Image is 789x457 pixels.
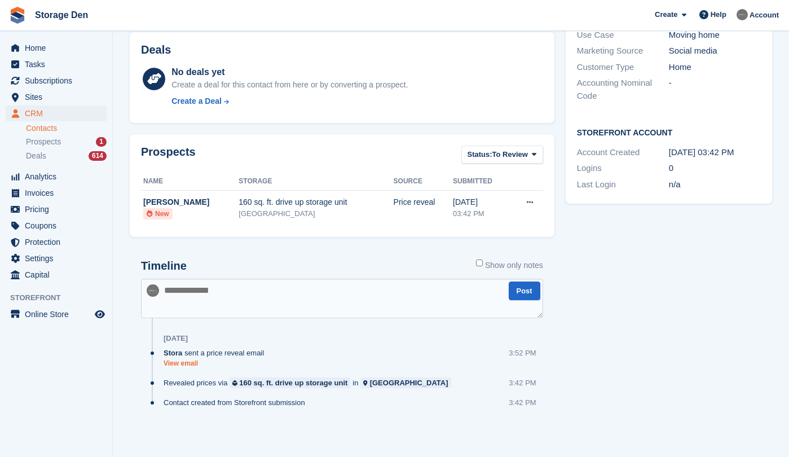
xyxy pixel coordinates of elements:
[6,106,107,121] a: menu
[6,40,107,56] a: menu
[669,178,761,191] div: n/a
[750,10,779,21] span: Account
[577,146,669,159] div: Account Created
[737,9,748,20] img: Brian Barbour
[453,208,509,219] div: 03:42 PM
[230,377,350,388] a: 160 sq. ft. drive up storage unit
[476,260,483,266] input: Show only notes
[26,137,61,147] span: Prospects
[6,251,107,266] a: menu
[655,9,677,20] span: Create
[453,196,509,208] div: [DATE]
[669,29,761,42] div: Moving home
[25,169,92,184] span: Analytics
[26,150,107,162] a: Deals 614
[143,196,239,208] div: [PERSON_NAME]
[25,73,92,89] span: Subscriptions
[468,149,492,160] span: Status:
[30,6,92,24] a: Storage Den
[164,334,188,343] div: [DATE]
[6,185,107,201] a: menu
[669,45,761,58] div: Social media
[453,173,509,191] th: Submitted
[669,77,761,102] div: -
[26,123,107,134] a: Contacts
[25,201,92,217] span: Pricing
[171,95,408,107] a: Create a Deal
[711,9,726,20] span: Help
[25,267,92,283] span: Capital
[171,95,222,107] div: Create a Deal
[164,348,182,358] span: Stora
[577,162,669,175] div: Logins
[370,377,448,388] div: [GEOGRAPHIC_DATA]
[164,377,457,388] div: Revealed prices via in
[509,282,540,300] button: Post
[509,348,536,358] div: 3:52 PM
[10,292,112,304] span: Storefront
[6,306,107,322] a: menu
[171,65,408,79] div: No deals yet
[141,146,196,166] h2: Prospects
[577,45,669,58] div: Marketing Source
[577,77,669,102] div: Accounting Nominal Code
[25,306,92,322] span: Online Store
[25,56,92,72] span: Tasks
[577,126,761,138] h2: Storefront Account
[25,106,92,121] span: CRM
[25,234,92,250] span: Protection
[25,40,92,56] span: Home
[239,173,393,191] th: Storage
[147,284,159,297] img: Brian Barbour
[669,146,761,159] div: [DATE] 03:42 PM
[6,267,107,283] a: menu
[394,173,453,191] th: Source
[164,397,311,408] div: Contact created from Storefront submission
[6,201,107,217] a: menu
[9,7,26,24] img: stora-icon-8386f47178a22dfd0bd8f6a31ec36ba5ce8667c1dd55bd0f319d3a0aa187defe.svg
[141,260,187,273] h2: Timeline
[25,218,92,234] span: Coupons
[239,208,393,219] div: [GEOGRAPHIC_DATA]
[93,307,107,321] a: Preview store
[577,29,669,42] div: Use Case
[476,260,543,271] label: Show only notes
[164,348,270,358] div: sent a price reveal email
[6,218,107,234] a: menu
[577,61,669,74] div: Customer Type
[509,397,536,408] div: 3:42 PM
[509,377,536,388] div: 3:42 PM
[669,61,761,74] div: Home
[25,185,92,201] span: Invoices
[492,149,528,160] span: To Review
[25,251,92,266] span: Settings
[141,43,171,56] h2: Deals
[6,73,107,89] a: menu
[25,89,92,105] span: Sites
[6,89,107,105] a: menu
[577,178,669,191] div: Last Login
[141,173,239,191] th: Name
[669,162,761,175] div: 0
[164,359,270,368] a: View email
[360,377,451,388] a: [GEOGRAPHIC_DATA]
[6,169,107,184] a: menu
[171,79,408,91] div: Create a deal for this contact from here or by converting a prospect.
[6,234,107,250] a: menu
[26,151,46,161] span: Deals
[26,136,107,148] a: Prospects 1
[394,196,453,208] div: Price reveal
[461,146,543,164] button: Status: To Review
[143,208,173,219] li: New
[239,196,393,208] div: 160 sq. ft. drive up storage unit
[96,137,107,147] div: 1
[89,151,107,161] div: 614
[239,377,347,388] div: 160 sq. ft. drive up storage unit
[6,56,107,72] a: menu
